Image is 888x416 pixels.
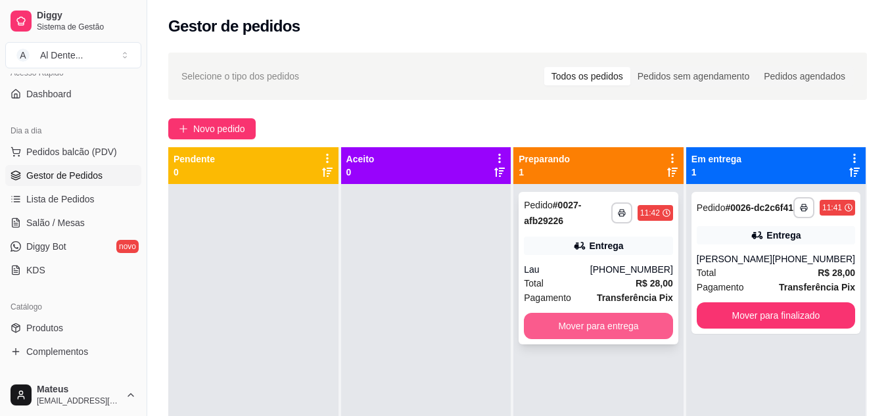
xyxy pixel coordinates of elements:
div: 11:41 [822,202,842,213]
p: Aceito [346,152,375,166]
span: Pedido [524,200,553,210]
button: Mover para finalizado [697,302,855,329]
span: Total [697,266,716,280]
a: Diggy Botnovo [5,236,141,257]
strong: # 0026-dc2c6f41 [725,202,793,213]
a: Dashboard [5,83,141,104]
span: Pedido [697,202,726,213]
div: Catálogo [5,296,141,317]
p: Preparando [519,152,570,166]
strong: Transferência Pix [779,282,855,292]
div: Entrega [589,239,623,252]
p: 0 [174,166,215,179]
a: Gestor de Pedidos [5,165,141,186]
div: [PHONE_NUMBER] [772,252,855,266]
p: 0 [346,166,375,179]
span: Gestor de Pedidos [26,169,103,182]
span: Dashboard [26,87,72,101]
div: Al Dente ... [40,49,83,62]
a: Salão / Mesas [5,212,141,233]
p: Em entrega [691,152,741,166]
a: Complementos [5,341,141,362]
div: 11:42 [640,208,660,218]
div: Pedidos sem agendamento [630,67,757,85]
button: Novo pedido [168,118,256,139]
span: Mateus [37,384,120,396]
span: Pedidos balcão (PDV) [26,145,117,158]
button: Mover para entrega [524,313,673,339]
span: Diggy [37,10,136,22]
strong: # 0027-afb29226 [524,200,581,226]
div: Entrega [766,229,801,242]
strong: Transferência Pix [597,292,673,303]
span: Novo pedido [193,122,245,136]
span: A [16,49,30,62]
button: Pedidos balcão (PDV) [5,141,141,162]
p: Pendente [174,152,215,166]
span: KDS [26,264,45,277]
span: [EMAIL_ADDRESS][DOMAIN_NAME] [37,396,120,406]
p: 1 [519,166,570,179]
span: Lista de Pedidos [26,193,95,206]
span: Total [524,276,544,290]
div: [PHONE_NUMBER] [590,263,673,276]
span: Diggy Bot [26,240,66,253]
div: Pedidos agendados [757,67,853,85]
div: [PERSON_NAME] [697,252,772,266]
strong: R$ 28,00 [636,278,673,289]
a: DiggySistema de Gestão [5,5,141,37]
p: 1 [691,166,741,179]
a: Produtos [5,317,141,338]
span: Selecione o tipo dos pedidos [181,69,299,83]
div: Todos os pedidos [544,67,630,85]
span: Salão / Mesas [26,216,85,229]
button: Mateus[EMAIL_ADDRESS][DOMAIN_NAME] [5,379,141,411]
div: Lau [524,263,590,276]
a: Lista de Pedidos [5,189,141,210]
span: Sistema de Gestão [37,22,136,32]
button: Select a team [5,42,141,68]
span: Pagamento [697,280,744,294]
h2: Gestor de pedidos [168,16,300,37]
span: Produtos [26,321,63,335]
span: Complementos [26,345,88,358]
span: Pagamento [524,290,571,305]
span: plus [179,124,188,133]
strong: R$ 28,00 [818,267,855,278]
div: Dia a dia [5,120,141,141]
a: KDS [5,260,141,281]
